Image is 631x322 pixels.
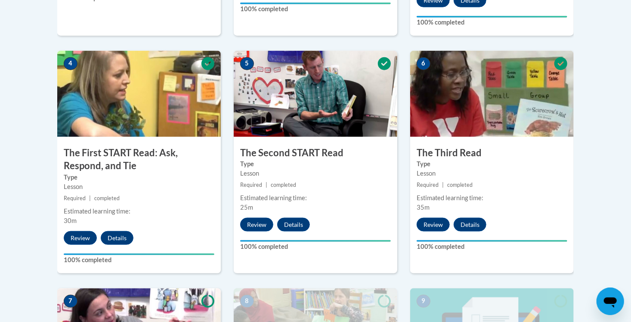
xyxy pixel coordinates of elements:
label: Type [417,159,567,169]
span: 4 [64,57,77,70]
button: Details [454,218,486,232]
label: 100% completed [417,242,567,251]
span: 25m [240,204,253,211]
div: Estimated learning time: [240,193,391,203]
button: Review [240,218,273,232]
span: 35m [417,204,430,211]
span: 30m [64,217,77,224]
span: | [89,195,91,201]
span: | [442,182,444,188]
h3: The First START Read: Ask, Respond, and Tie [57,146,221,173]
span: 6 [417,57,430,70]
iframe: Button to launch messaging window, conversation in progress [597,288,624,315]
div: Estimated learning time: [417,193,567,203]
label: 100% completed [240,242,391,251]
div: Your progress [240,3,391,4]
span: completed [271,182,296,188]
div: Lesson [417,169,567,178]
span: 9 [417,295,430,308]
button: Details [101,231,133,245]
label: Type [240,159,391,169]
div: Lesson [240,169,391,178]
span: completed [447,182,473,188]
button: Review [417,218,450,232]
div: Your progress [417,16,567,18]
span: Required [64,195,86,201]
label: Type [64,173,214,182]
span: 5 [240,57,254,70]
span: Required [240,182,262,188]
span: | [266,182,267,188]
span: Required [417,182,439,188]
div: Your progress [417,240,567,242]
div: Estimated learning time: [64,207,214,216]
div: Your progress [64,254,214,255]
label: 100% completed [240,4,391,14]
div: Your progress [240,240,391,242]
div: Lesson [64,182,214,192]
h3: The Third Read [410,146,574,160]
img: Course Image [410,51,574,137]
span: 8 [240,295,254,308]
button: Details [277,218,310,232]
span: 7 [64,295,77,308]
button: Review [64,231,97,245]
label: 100% completed [417,18,567,27]
span: completed [94,195,120,201]
img: Course Image [57,51,221,137]
h3: The Second START Read [234,146,397,160]
label: 100% completed [64,255,214,265]
img: Course Image [234,51,397,137]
